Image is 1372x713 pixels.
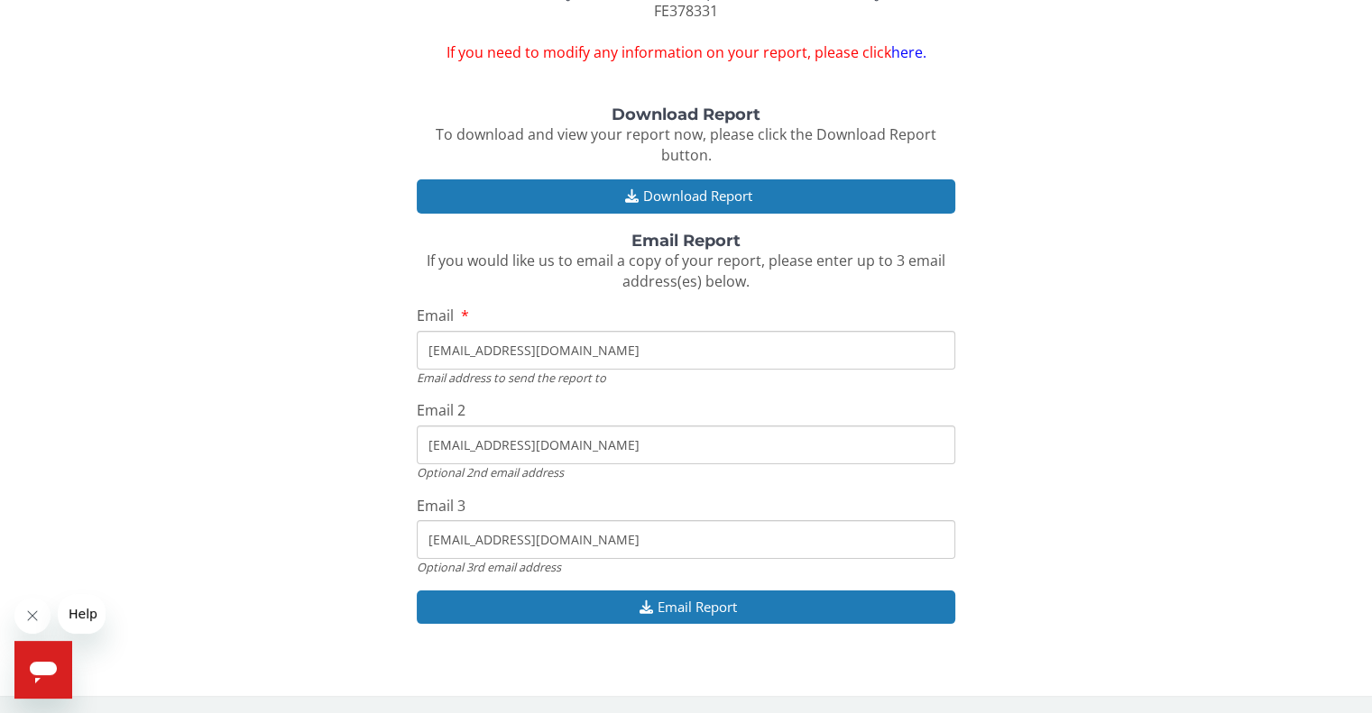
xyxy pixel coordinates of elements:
[427,251,945,291] span: If you would like us to email a copy of your report, please enter up to 3 email address(es) below.
[654,1,718,21] span: FE378331
[417,400,465,420] span: Email 2
[417,179,954,213] button: Download Report
[14,598,51,634] iframe: Close message
[417,42,954,63] span: If you need to modify any information on your report, please click
[417,370,954,386] div: Email address to send the report to
[417,496,465,516] span: Email 3
[417,464,954,480] div: Optional 2nd email address
[436,124,936,165] span: To download and view your report now, please click the Download Report button.
[417,306,454,325] span: Email
[612,105,760,124] strong: Download Report
[417,559,954,575] div: Optional 3rd email address
[14,641,72,699] iframe: Button to launch messaging window
[890,42,925,62] a: here.
[631,231,741,251] strong: Email Report
[417,590,954,624] button: Email Report
[58,594,106,634] iframe: Message from company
